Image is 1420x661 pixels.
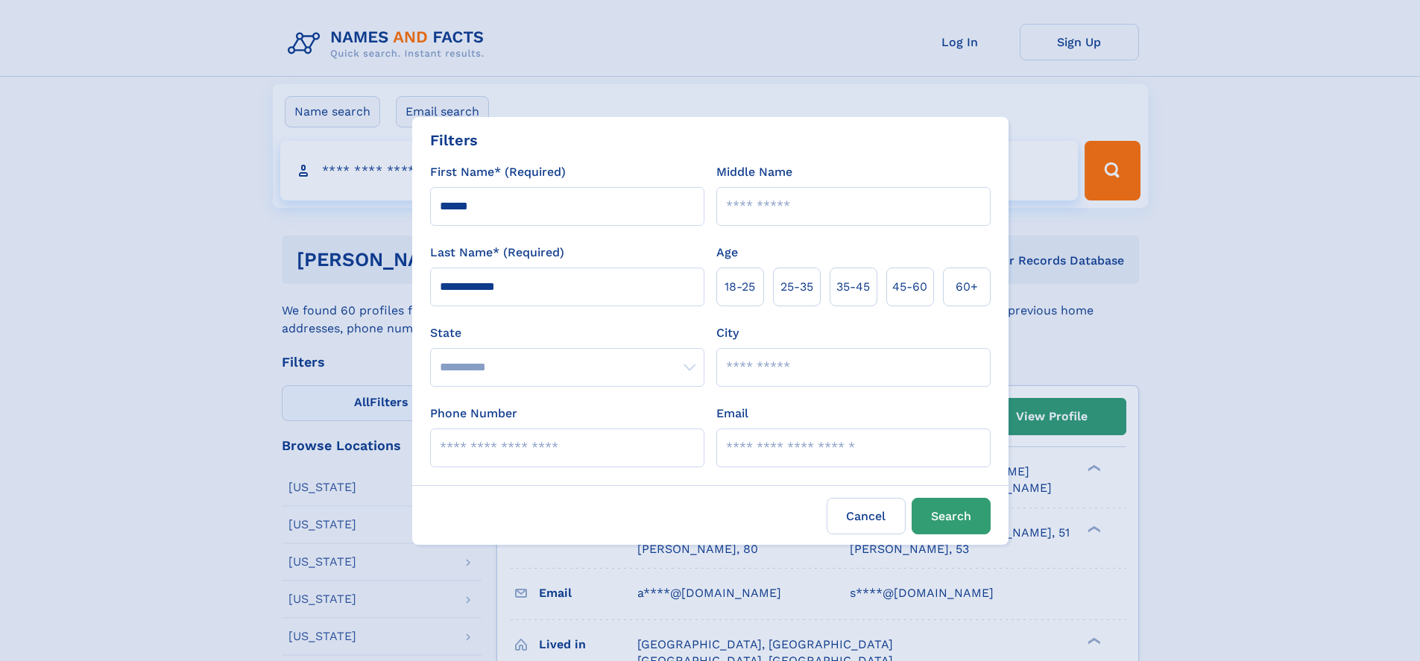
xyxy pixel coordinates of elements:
[827,498,906,534] label: Cancel
[725,278,755,296] span: 18‑25
[780,278,813,296] span: 25‑35
[716,324,739,342] label: City
[716,405,748,423] label: Email
[430,324,704,342] label: State
[430,163,566,181] label: First Name* (Required)
[892,278,927,296] span: 45‑60
[836,278,870,296] span: 35‑45
[430,405,517,423] label: Phone Number
[912,498,991,534] button: Search
[716,244,738,262] label: Age
[430,129,478,151] div: Filters
[716,163,792,181] label: Middle Name
[956,278,978,296] span: 60+
[430,244,564,262] label: Last Name* (Required)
